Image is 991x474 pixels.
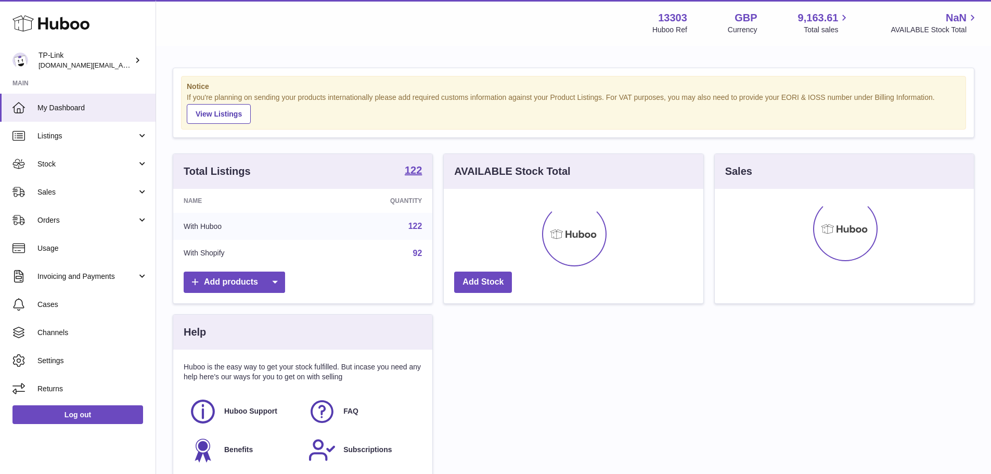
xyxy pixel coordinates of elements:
[343,445,392,455] span: Subscriptions
[728,25,757,35] div: Currency
[652,25,687,35] div: Huboo Ref
[313,189,433,213] th: Quantity
[454,272,512,293] a: Add Stock
[187,82,960,92] strong: Notice
[37,300,148,310] span: Cases
[798,11,851,35] a: 9,163.61 Total sales
[38,50,132,70] div: TP-Link
[173,189,313,213] th: Name
[804,25,850,35] span: Total sales
[454,164,570,178] h3: AVAILABLE Stock Total
[38,61,207,69] span: [DOMAIN_NAME][EMAIL_ADDRESS][DOMAIN_NAME]
[37,384,148,394] span: Returns
[891,11,979,35] a: NaN AVAILABLE Stock Total
[37,244,148,253] span: Usage
[413,249,422,258] a: 92
[658,11,687,25] strong: 13303
[12,405,143,424] a: Log out
[735,11,757,25] strong: GBP
[37,356,148,366] span: Settings
[946,11,967,25] span: NaN
[187,104,251,124] a: View Listings
[187,93,960,124] div: If you're planning on sending your products internationally please add required customs informati...
[37,131,137,141] span: Listings
[184,164,251,178] h3: Total Listings
[343,406,358,416] span: FAQ
[408,222,422,230] a: 122
[189,398,298,426] a: Huboo Support
[224,406,277,416] span: Huboo Support
[184,362,422,382] p: Huboo is the easy way to get your stock fulfilled. But incase you need any help here's our ways f...
[173,213,313,240] td: With Huboo
[189,436,298,464] a: Benefits
[405,165,422,177] a: 122
[37,187,137,197] span: Sales
[37,215,137,225] span: Orders
[37,159,137,169] span: Stock
[308,436,417,464] a: Subscriptions
[798,11,839,25] span: 9,163.61
[725,164,752,178] h3: Sales
[224,445,253,455] span: Benefits
[405,165,422,175] strong: 122
[308,398,417,426] a: FAQ
[37,328,148,338] span: Channels
[37,272,137,281] span: Invoicing and Payments
[173,240,313,267] td: With Shopify
[37,103,148,113] span: My Dashboard
[12,53,28,68] img: purchase.uk@tp-link.com
[891,25,979,35] span: AVAILABLE Stock Total
[184,272,285,293] a: Add products
[184,325,206,339] h3: Help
